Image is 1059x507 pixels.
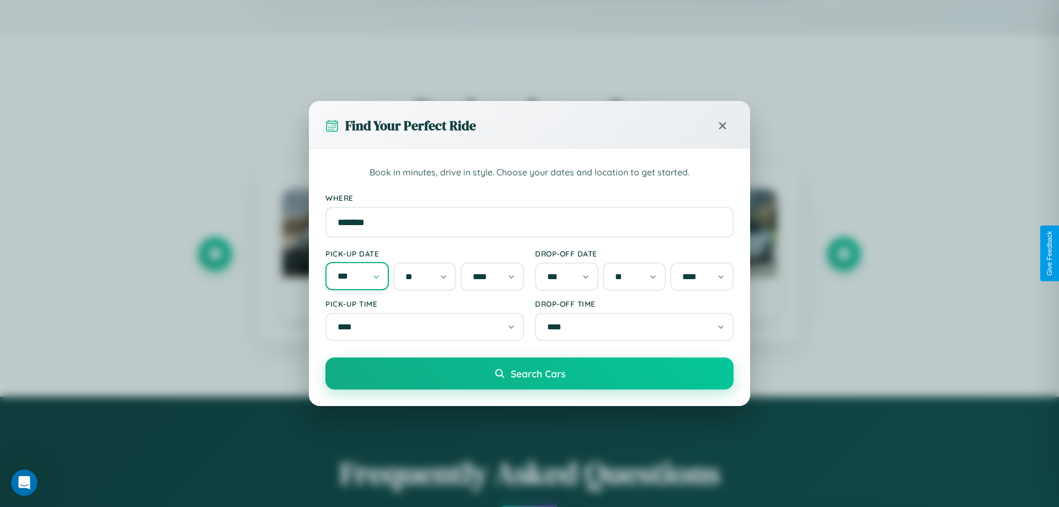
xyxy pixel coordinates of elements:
[535,249,734,258] label: Drop-off Date
[325,357,734,389] button: Search Cars
[325,166,734,180] p: Book in minutes, drive in style. Choose your dates and location to get started.
[325,299,524,308] label: Pick-up Time
[325,193,734,202] label: Where
[535,299,734,308] label: Drop-off Time
[511,367,565,380] span: Search Cars
[345,116,476,135] h3: Find Your Perfect Ride
[325,249,524,258] label: Pick-up Date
